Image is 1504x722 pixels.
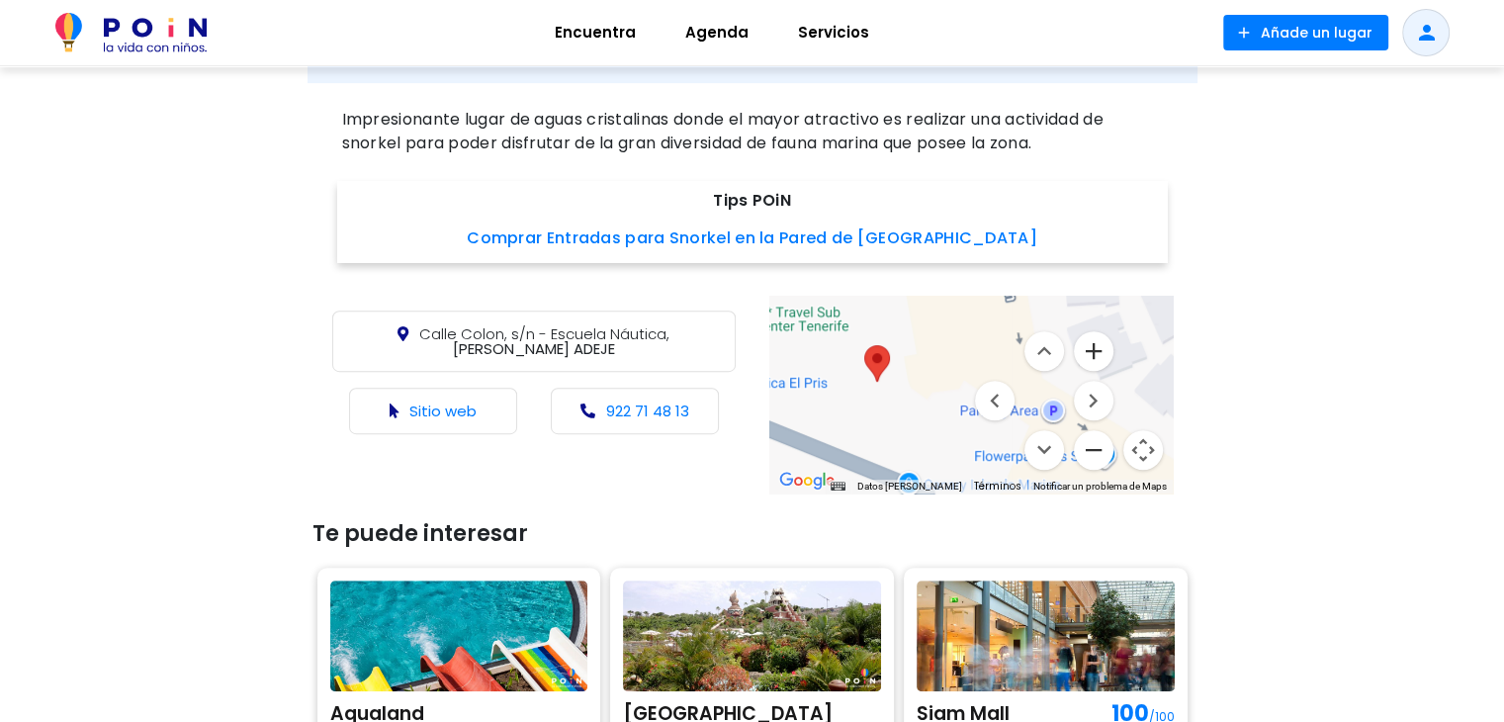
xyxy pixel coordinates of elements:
[676,17,757,48] span: Agenda
[1024,430,1064,470] button: Mover abajo
[1074,381,1113,420] button: Mover a la derecha
[312,521,1193,547] h3: Te puede interesar
[1074,430,1113,470] button: Reducir
[917,581,1175,691] img: Siam Mall
[409,401,477,421] a: Sitio web
[546,17,645,48] span: Encuentra
[419,323,669,344] span: Calle Colon, s/n - Escuela Náutica,
[352,189,1153,213] p: Tips POiN
[606,401,689,421] a: 922 71 48 13
[530,9,661,56] a: Encuentra
[330,581,588,691] img: Aqualand Costa Adeje
[773,9,894,56] a: Servicios
[831,480,844,494] button: Combinaciones de teclas
[1223,15,1388,50] button: Añade un lugar
[1123,430,1163,470] button: Controles de visualización del mapa
[661,9,773,56] a: Agenda
[789,17,878,48] span: Servicios
[1024,331,1064,371] button: Mover arriba
[975,381,1015,420] button: Mover a la izquierda
[774,468,840,494] a: Abre esta zona en Google Maps (se abre en una nueva ventana)
[974,479,1021,494] a: Términos
[467,226,1037,249] a: Comprar Entradas para Snorkel en la Pared de [GEOGRAPHIC_DATA]
[774,468,840,494] img: Google
[857,480,962,494] button: Datos del mapa
[419,323,669,359] span: [PERSON_NAME] ADEJE
[1074,331,1113,371] button: Ampliar
[55,13,207,52] img: POiN
[342,108,1163,155] p: Impresionante lugar de aguas cristalinas donde el mayor atractivo es realizar una actividad de sn...
[623,581,881,691] img: Siam Park
[1033,481,1167,492] a: Notificar un problema de Maps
